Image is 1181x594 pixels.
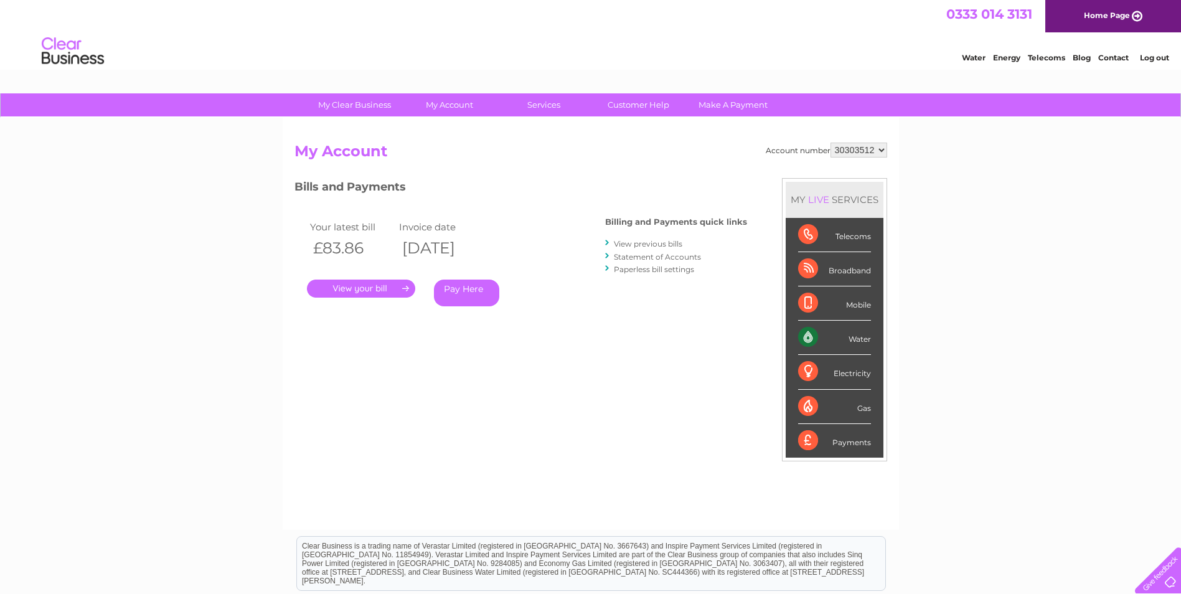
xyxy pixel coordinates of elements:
[806,194,832,205] div: LIVE
[303,93,406,116] a: My Clear Business
[1073,53,1091,62] a: Blog
[614,265,694,274] a: Paperless bill settings
[396,219,486,235] td: Invoice date
[1140,53,1169,62] a: Log out
[798,424,871,458] div: Payments
[798,252,871,286] div: Broadband
[614,252,701,262] a: Statement of Accounts
[993,53,1020,62] a: Energy
[605,217,747,227] h4: Billing and Payments quick links
[297,7,885,60] div: Clear Business is a trading name of Verastar Limited (registered in [GEOGRAPHIC_DATA] No. 3667643...
[1028,53,1065,62] a: Telecoms
[492,93,595,116] a: Services
[798,286,871,321] div: Mobile
[962,53,986,62] a: Water
[307,235,397,261] th: £83.86
[307,280,415,298] a: .
[434,280,499,306] a: Pay Here
[398,93,501,116] a: My Account
[682,93,784,116] a: Make A Payment
[396,235,486,261] th: [DATE]
[798,321,871,355] div: Water
[798,218,871,252] div: Telecoms
[294,178,747,200] h3: Bills and Payments
[614,239,682,248] a: View previous bills
[946,6,1032,22] a: 0333 014 3131
[587,93,690,116] a: Customer Help
[1098,53,1129,62] a: Contact
[766,143,887,158] div: Account number
[294,143,887,166] h2: My Account
[786,182,883,217] div: MY SERVICES
[41,32,105,70] img: logo.png
[798,355,871,389] div: Electricity
[307,219,397,235] td: Your latest bill
[798,390,871,424] div: Gas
